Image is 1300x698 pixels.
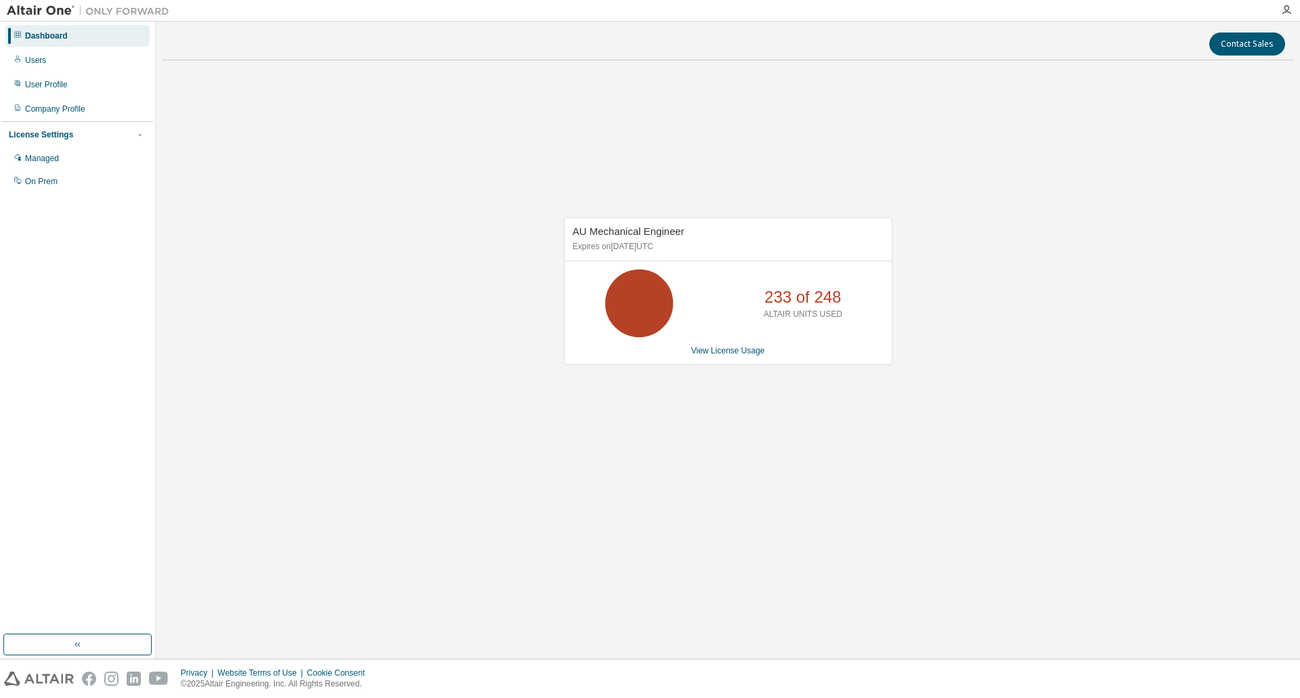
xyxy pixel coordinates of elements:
[573,241,880,253] p: Expires on [DATE] UTC
[691,346,765,355] a: View License Usage
[181,678,373,690] p: © 2025 Altair Engineering, Inc. All Rights Reserved.
[1209,32,1285,56] button: Contact Sales
[25,104,85,114] div: Company Profile
[25,153,59,164] div: Managed
[217,668,307,678] div: Website Terms of Use
[573,225,685,237] span: AU Mechanical Engineer
[181,668,217,678] div: Privacy
[764,309,842,320] p: ALTAIR UNITS USED
[4,672,74,686] img: altair_logo.svg
[9,129,73,140] div: License Settings
[127,672,141,686] img: linkedin.svg
[82,672,96,686] img: facebook.svg
[25,55,46,66] div: Users
[25,79,68,90] div: User Profile
[764,286,841,309] p: 233 of 248
[307,668,372,678] div: Cookie Consent
[25,30,68,41] div: Dashboard
[7,4,176,18] img: Altair One
[104,672,118,686] img: instagram.svg
[149,672,169,686] img: youtube.svg
[25,176,58,187] div: On Prem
